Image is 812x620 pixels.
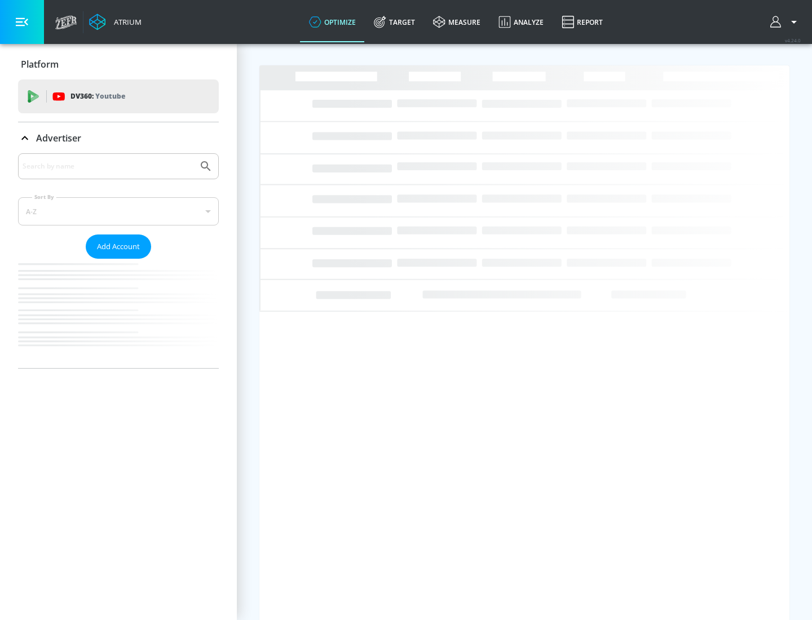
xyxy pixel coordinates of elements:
[89,14,142,30] a: Atrium
[86,234,151,259] button: Add Account
[300,2,365,42] a: optimize
[32,193,56,201] label: Sort By
[109,17,142,27] div: Atrium
[424,2,489,42] a: measure
[18,122,219,154] div: Advertiser
[95,90,125,102] p: Youtube
[365,2,424,42] a: Target
[23,159,193,174] input: Search by name
[489,2,553,42] a: Analyze
[18,153,219,368] div: Advertiser
[36,132,81,144] p: Advertiser
[553,2,612,42] a: Report
[21,58,59,70] p: Platform
[18,79,219,113] div: DV360: Youtube
[18,259,219,368] nav: list of Advertiser
[18,48,219,80] div: Platform
[785,37,801,43] span: v 4.24.0
[18,197,219,225] div: A-Z
[97,240,140,253] span: Add Account
[70,90,125,103] p: DV360:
